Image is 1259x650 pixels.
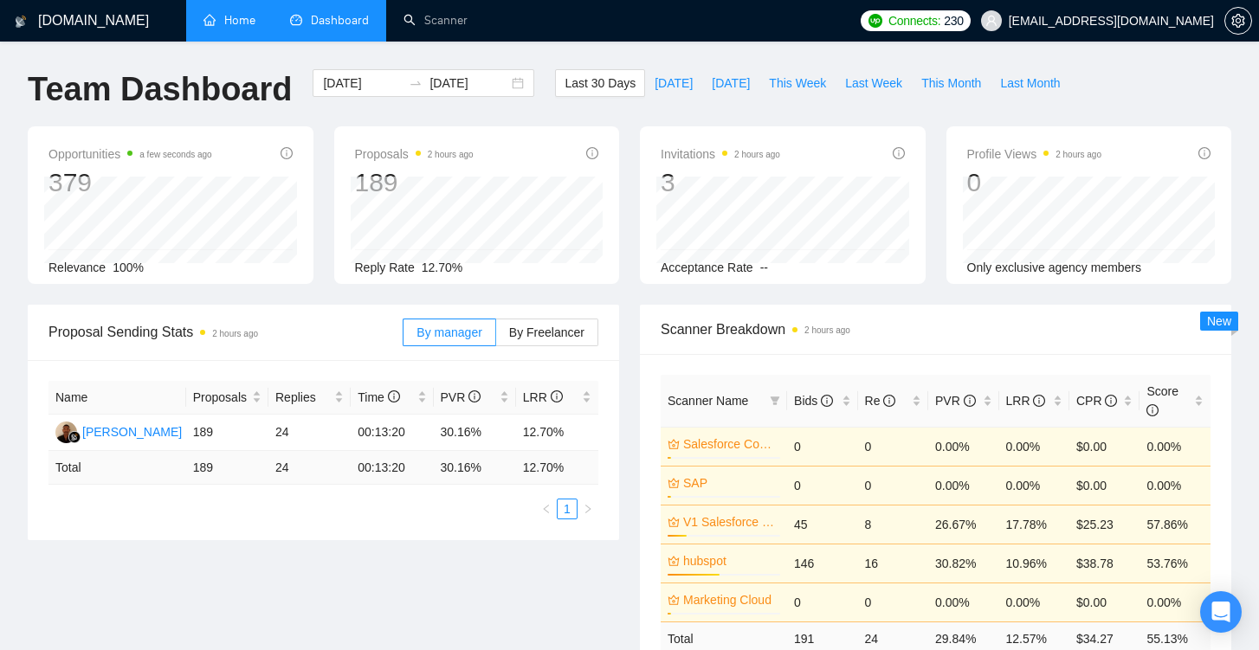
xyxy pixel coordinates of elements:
div: 379 [48,166,212,199]
span: Relevance [48,261,106,274]
button: This Week [759,69,836,97]
td: 0 [787,582,857,621]
div: 189 [355,166,474,199]
span: Time [358,390,399,404]
td: 16 [858,544,928,582]
button: setting [1224,7,1252,35]
span: info-circle [468,390,481,402]
th: Replies [268,381,351,415]
span: info-circle [883,395,895,407]
a: Marketing Cloud [683,590,777,609]
span: crown [668,594,680,606]
span: dashboard [290,14,302,26]
button: [DATE] [702,69,759,97]
button: left [536,499,557,519]
span: crown [668,555,680,567]
span: crown [668,477,680,489]
div: Open Intercom Messenger [1200,591,1242,633]
span: info-circle [281,147,293,159]
span: Proposals [355,144,474,164]
td: 17.78% [999,505,1069,544]
span: info-circle [1105,395,1117,407]
span: to [409,76,423,90]
td: 0.00% [999,427,1069,466]
td: 146 [787,544,857,582]
td: 12.70 % [516,451,598,485]
td: 24 [268,451,351,485]
input: End date [429,74,508,93]
td: 0 [858,582,928,621]
td: 0.00% [1140,427,1211,466]
img: gigradar-bm.png [68,431,81,443]
a: searchScanner [404,13,468,28]
span: crown [668,438,680,450]
div: 0 [967,166,1102,199]
td: 00:13:20 [351,451,433,485]
span: LRR [1006,394,1046,408]
a: SAP [683,473,777,492]
li: 1 [557,499,578,519]
td: Total [48,451,186,485]
span: [DATE] [712,74,750,93]
span: Score [1146,384,1178,417]
time: 2 hours ago [212,329,258,338]
span: -- [760,261,768,274]
a: hubspot [683,551,777,570]
span: left [541,504,552,514]
td: 0 [787,466,857,505]
th: Proposals [186,381,268,415]
span: info-circle [1146,404,1159,416]
td: 24 [268,415,351,451]
td: 30.16% [434,415,516,451]
td: 189 [186,451,268,485]
time: 2 hours ago [1056,150,1101,159]
a: Salesforce Commerce [683,434,777,454]
div: [PERSON_NAME] Mali [82,422,208,441]
span: 230 [944,11,963,30]
span: Scanner Name [668,394,748,408]
span: info-circle [1033,395,1045,407]
td: 0.00% [1140,466,1211,505]
span: [DATE] [655,74,693,93]
td: 30.82% [928,544,998,582]
td: 0.00% [928,466,998,505]
span: filter [770,396,780,406]
time: a few seconds ago [139,150,211,159]
span: Replies [275,388,331,407]
span: crown [668,516,680,528]
input: Start date [323,74,402,93]
span: Proposals [193,388,249,407]
span: Last 30 Days [565,74,636,93]
span: By manager [416,325,481,339]
span: info-circle [821,395,833,407]
span: Proposal Sending Stats [48,321,403,343]
td: 53.76% [1140,544,1211,582]
span: Scanner Breakdown [661,319,1211,340]
span: Connects: [888,11,940,30]
li: Previous Page [536,499,557,519]
span: Invitations [661,144,780,164]
button: [DATE] [645,69,702,97]
td: 0.00% [928,427,998,466]
span: info-circle [964,395,976,407]
span: user [985,15,998,27]
a: V1 Salesforce + context [683,512,777,531]
span: Profile Views [967,144,1102,164]
span: 12.70% [422,261,462,274]
a: 1 [558,499,577,518]
span: Only exclusive agency members [967,261,1142,274]
img: upwork-logo.png [868,14,882,28]
td: 0.00% [928,582,998,621]
a: homeHome [203,13,255,28]
td: 30.16 % [434,451,516,485]
span: By Freelancer [509,325,584,339]
h1: Team Dashboard [28,69,292,110]
td: 0.00% [999,582,1069,621]
span: This Week [769,74,826,93]
button: This Month [912,69,991,97]
span: Last Month [1000,74,1060,93]
span: info-circle [1198,147,1211,159]
time: 2 hours ago [428,150,474,159]
time: 2 hours ago [734,150,780,159]
td: $38.78 [1069,544,1140,582]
